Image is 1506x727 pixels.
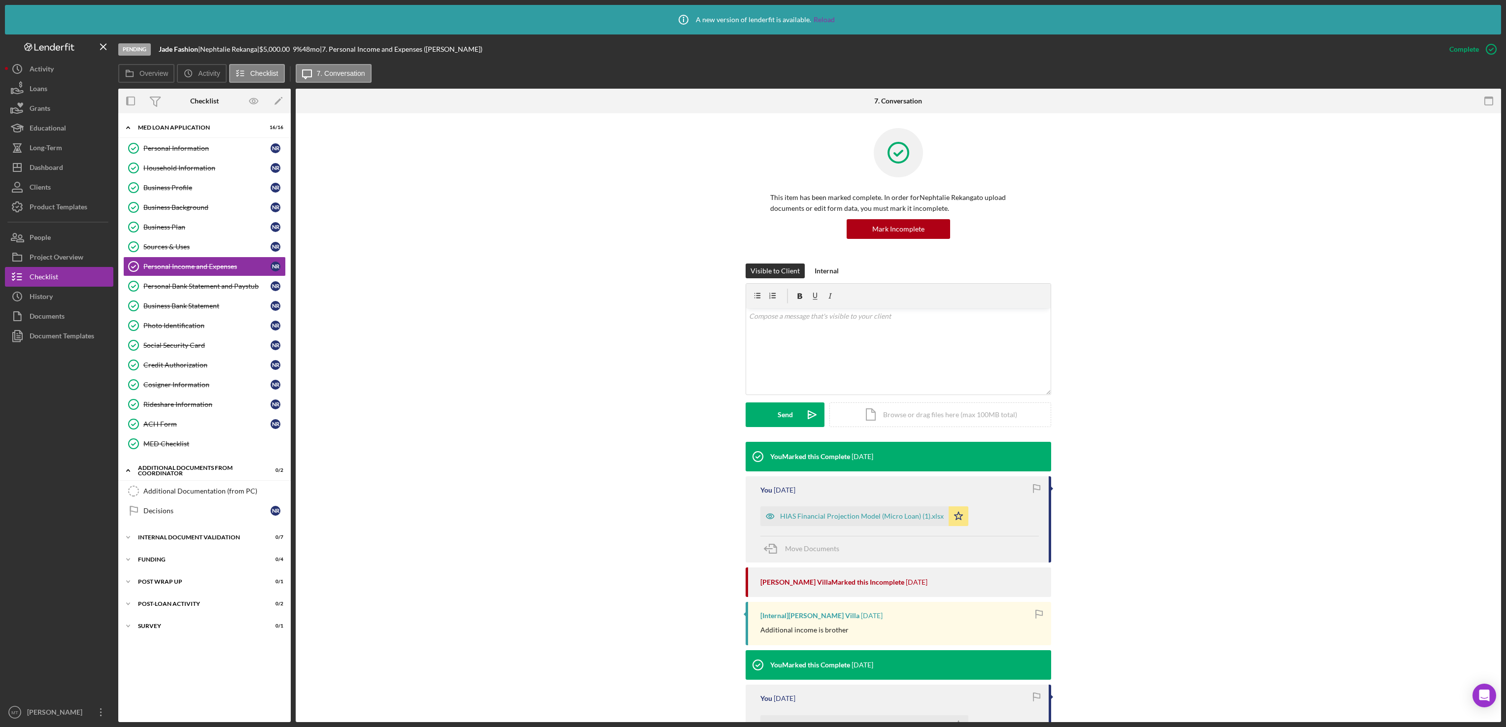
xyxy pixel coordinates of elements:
[815,264,839,278] div: Internal
[778,402,793,427] div: Send
[746,402,824,427] button: Send
[5,79,113,99] button: Loans
[5,118,113,138] a: Educational
[5,247,113,267] button: Project Overview
[30,99,50,121] div: Grants
[5,287,113,306] button: History
[5,267,113,287] button: Checklist
[5,177,113,197] button: Clients
[5,326,113,346] button: Document Templates
[143,507,271,515] div: Decisions
[266,601,283,607] div: 0 / 2
[5,197,113,217] button: Product Templates
[271,399,280,409] div: N R
[143,322,271,330] div: Photo Identification
[30,79,47,101] div: Loans
[751,264,800,278] div: Visible to Client
[123,335,286,355] a: Social Security CardNR
[143,243,271,251] div: Sources & Uses
[774,486,795,494] time: 2025-05-15 16:11
[760,694,772,702] div: You
[30,197,87,219] div: Product Templates
[5,306,113,326] a: Documents
[138,579,259,585] div: Post Wrap Up
[123,296,286,316] a: Business Bank StatementNR
[760,506,968,526] button: HIAS Financial Projection Model (Micro Loan) (1).xlsx
[847,219,950,239] button: Mark Incomplete
[266,557,283,562] div: 0 / 4
[852,453,873,461] time: 2025-05-15 16:12
[138,125,259,131] div: MED Loan Application
[30,326,94,348] div: Document Templates
[143,263,271,270] div: Personal Income and Expenses
[1439,39,1501,59] button: Complete
[5,138,113,158] a: Long-Term
[138,534,259,540] div: Internal Document Validation
[774,694,795,702] time: 2025-04-04 16:15
[30,287,53,309] div: History
[123,434,286,454] a: MED Checklist
[123,395,286,414] a: Rideshare InformationNR
[271,360,280,370] div: N R
[143,223,271,231] div: Business Plan
[139,69,168,77] label: Overview
[138,623,259,629] div: Survey
[123,138,286,158] a: Personal InformationNR
[320,45,482,53] div: | 7. Personal Income and Expenses ([PERSON_NAME])
[30,158,63,180] div: Dashboard
[271,262,280,271] div: N R
[229,64,285,83] button: Checklist
[271,183,280,193] div: N R
[143,487,285,495] div: Additional Documentation (from PC)
[770,192,1027,214] p: This item has been marked complete. In order for Nephtalie Rekanga to upload documents or edit fo...
[250,69,278,77] label: Checklist
[810,264,844,278] button: Internal
[138,557,259,562] div: Funding
[872,219,924,239] div: Mark Incomplete
[271,506,280,516] div: N R
[123,276,286,296] a: Personal Bank Statement and PaystubNR
[177,64,226,83] button: Activity
[760,536,849,561] button: Move Documents
[780,512,944,520] div: HIAS Financial Projection Model (Micro Loan) (1).xlsx
[852,661,873,669] time: 2025-04-04 16:15
[30,228,51,250] div: People
[271,281,280,291] div: N R
[30,267,58,289] div: Checklist
[760,578,904,586] div: [PERSON_NAME] Villa Marked this Incomplete
[760,486,772,494] div: You
[874,97,922,105] div: 7. Conversation
[5,59,113,79] button: Activity
[30,177,51,199] div: Clients
[293,45,302,53] div: 9 %
[143,164,271,172] div: Household Information
[760,625,849,635] p: Additional income is brother
[143,341,271,349] div: Social Security Card
[123,217,286,237] a: Business PlanNR
[671,7,835,32] div: A new version of lenderfit is available.
[746,264,805,278] button: Visible to Client
[123,316,286,335] a: Photo IdentificationNR
[123,178,286,198] a: Business ProfileNR
[143,184,271,192] div: Business Profile
[143,302,271,310] div: Business Bank Statement
[143,361,271,369] div: Credit Authorization
[271,380,280,390] div: N R
[5,228,113,247] a: People
[143,282,271,290] div: Personal Bank Statement and Paystub
[143,203,271,211] div: Business Background
[271,301,280,311] div: N R
[266,579,283,585] div: 0 / 1
[317,69,365,77] label: 7. Conversation
[271,242,280,252] div: N R
[266,623,283,629] div: 0 / 1
[5,99,113,118] button: Grants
